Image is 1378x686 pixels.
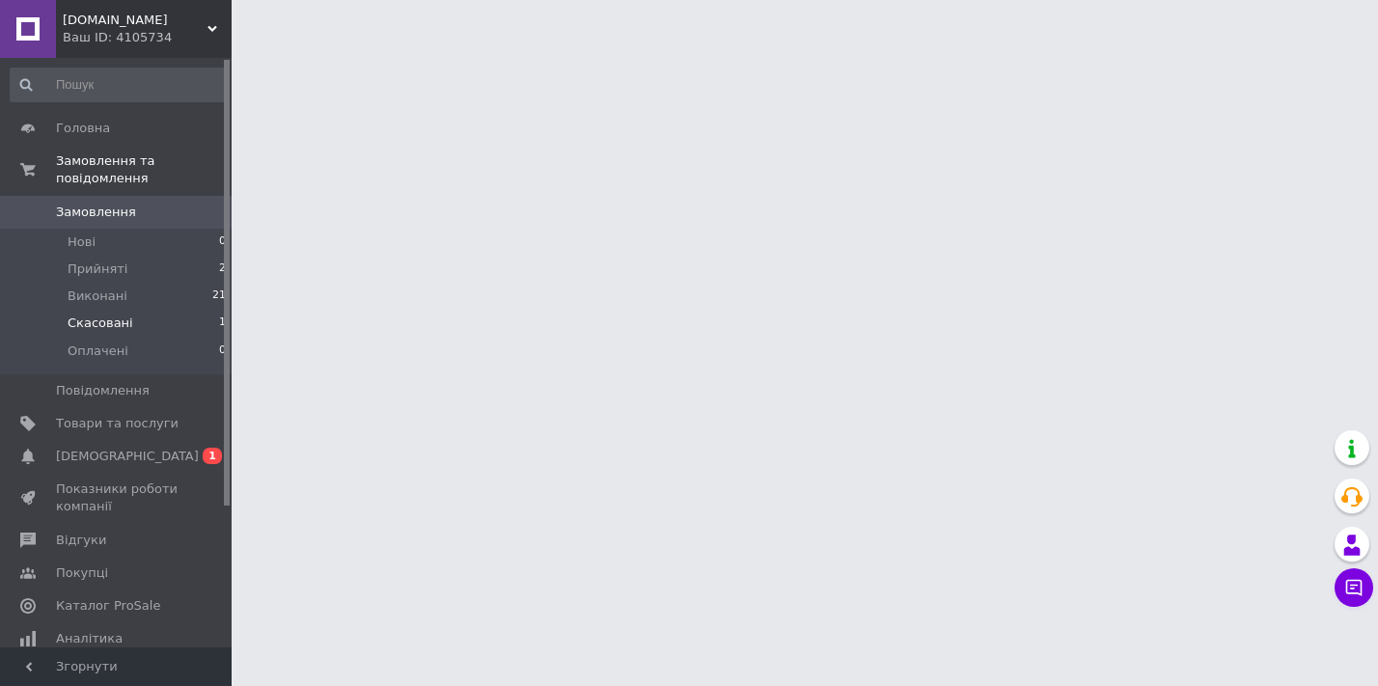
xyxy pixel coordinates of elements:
span: Trendi.shop [63,12,207,29]
span: 2 [219,261,226,278]
span: 21 [212,288,226,305]
span: Покупці [56,564,108,582]
span: Показники роботи компанії [56,480,179,515]
span: Замовлення [56,204,136,221]
span: Скасовані [68,315,133,332]
span: Товари та послуги [56,415,179,432]
span: 1 [219,315,226,332]
span: 0 [219,343,226,360]
span: Оплачені [68,343,128,360]
span: Аналітика [56,630,123,647]
span: Замовлення та повідомлення [56,152,232,187]
span: 1 [203,448,222,464]
span: Виконані [68,288,127,305]
span: Каталог ProSale [56,597,160,615]
div: Ваш ID: 4105734 [63,29,232,46]
span: Нові [68,233,96,251]
span: [DEMOGRAPHIC_DATA] [56,448,199,465]
span: Прийняті [68,261,127,278]
button: Чат з покупцем [1335,568,1373,607]
input: Пошук [10,68,228,102]
span: 0 [219,233,226,251]
span: Відгуки [56,532,106,549]
span: Повідомлення [56,382,150,399]
span: Головна [56,120,110,137]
